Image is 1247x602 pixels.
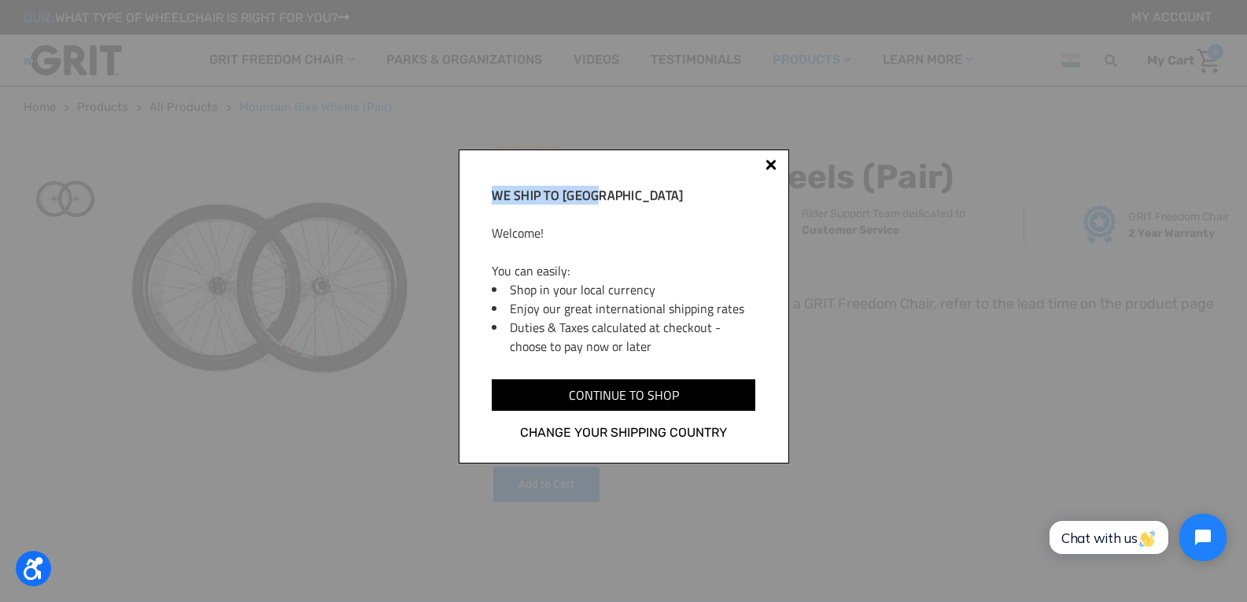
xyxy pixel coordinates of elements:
li: Enjoy our great international shipping rates [510,299,754,318]
p: You can easily: [492,261,754,280]
li: Duties & Taxes calculated at checkout - choose to pay now or later [510,318,754,356]
a: Change your shipping country [492,423,754,443]
li: Shop in your local currency [510,280,754,299]
h2: We ship to [GEOGRAPHIC_DATA] [492,186,754,205]
iframe: Tidio Chat [1032,500,1240,574]
p: Welcome! [492,223,754,242]
input: Continue to shop [492,379,754,411]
